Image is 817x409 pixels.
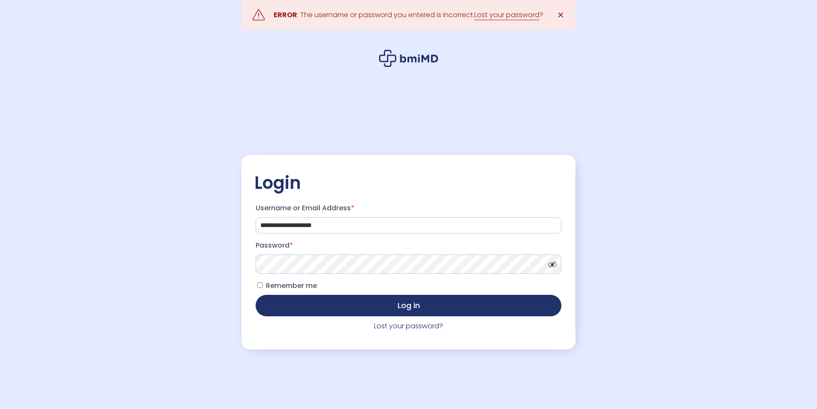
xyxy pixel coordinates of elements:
button: Log in [256,295,561,316]
strong: ERROR [274,10,297,20]
span: Remember me [266,281,317,291]
a: Lost your password [474,10,540,20]
span: ✕ [557,9,564,21]
a: ✕ [552,6,569,24]
div: : The username or password you entered is incorrect. ? [274,9,543,21]
h2: Login [254,172,563,194]
input: Remember me [257,282,263,288]
a: Lost your password? [374,321,443,331]
label: Password [256,239,561,252]
label: Username or Email Address [256,201,561,215]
